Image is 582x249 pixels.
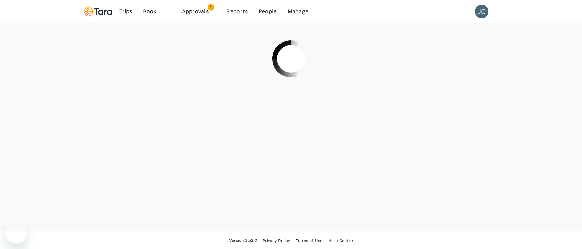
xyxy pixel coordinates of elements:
[143,7,156,16] span: Book
[288,7,308,16] span: Manage
[296,238,322,243] span: Terms of Use
[208,4,214,11] span: 1
[259,7,277,16] span: People
[263,237,290,244] a: Privacy Policy
[328,237,353,244] a: Help Centre
[229,237,257,244] span: Version 3.52.0
[296,237,322,244] a: Terms of Use
[328,238,353,243] span: Help Centre
[475,5,488,18] div: JC
[119,7,132,16] span: Trips
[263,238,290,243] span: Privacy Policy
[5,222,27,244] iframe: Button to launch messaging window
[182,7,216,16] span: Approvals
[226,7,248,16] span: Reports
[83,4,114,19] img: Tara Climate Ltd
